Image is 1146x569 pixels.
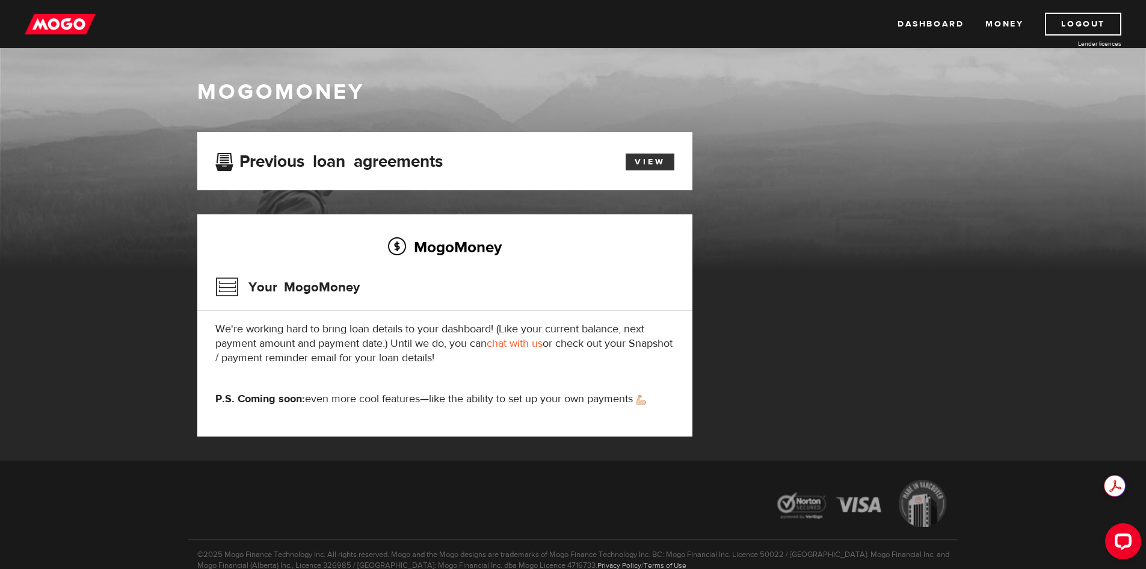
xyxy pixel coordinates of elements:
img: strong arm emoji [636,395,646,405]
strong: P.S. Coming soon: [215,392,305,406]
h2: MogoMoney [215,234,674,260]
h1: MogoMoney [197,79,949,105]
a: Dashboard [898,13,964,36]
a: Lender licences [1031,39,1121,48]
p: even more cool features—like the ability to set up your own payments [215,392,674,406]
h3: Your MogoMoney [215,272,360,303]
iframe: LiveChat chat widget [1095,518,1146,569]
a: Logout [1045,13,1121,36]
p: We're working hard to bring loan details to your dashboard! (Like your current balance, next paym... [215,322,674,365]
img: legal-icons-92a2ffecb4d32d839781d1b4e4802d7b.png [766,471,958,539]
h3: Previous loan agreements [215,152,443,167]
a: chat with us [487,337,543,350]
a: Money [985,13,1023,36]
img: mogo_logo-11ee424be714fa7cbb0f0f49df9e16ec.png [25,13,96,36]
a: View [626,154,674,170]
